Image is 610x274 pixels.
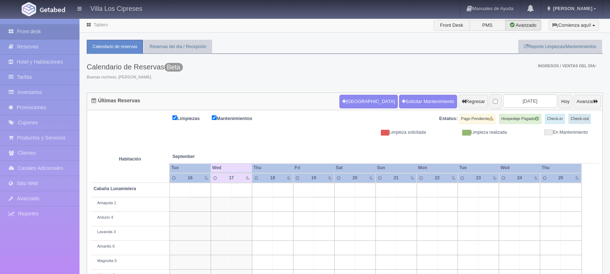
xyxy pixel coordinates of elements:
[431,129,512,136] div: Limpieza realizada
[87,63,183,71] h3: Calendario de Reservas
[458,163,499,173] th: Tue
[574,95,601,108] button: Avanzar
[212,115,216,120] input: Mantenimientos
[568,114,591,124] label: Check-out
[439,115,457,122] label: Estatus:
[211,163,252,173] th: Wed
[334,163,375,173] th: Sat
[94,215,167,221] div: Anturio 4
[94,200,167,206] div: Amapola 1
[172,114,211,122] label: Limpiezas
[94,22,108,27] a: Tablero
[469,20,506,31] label: PMS
[184,175,197,181] div: 16
[499,114,541,124] label: Hospedaje Pagado
[94,258,167,264] div: Magnolia 5
[119,157,141,162] strong: Habitación
[94,244,167,249] div: Amarilis 6
[87,40,143,54] a: Calendario de reservas
[431,175,444,181] div: 22
[339,95,398,108] button: [GEOGRAPHIC_DATA]
[22,2,36,16] img: Getabed
[545,114,565,124] label: Check-in
[164,63,183,72] span: Esta versión se encuentra con las últimas actualizaciones para el PMS y esta en una fase de prueb...
[558,95,572,108] button: Hoy
[459,95,488,108] button: Regresar
[549,20,599,31] button: ¡Comienza aquí!
[87,74,183,80] span: Buenas nochess, [PERSON_NAME].
[144,40,212,54] a: Reservas del día / Recepción
[417,163,458,173] th: Mon
[514,175,526,181] div: 24
[375,163,417,173] th: Sun
[499,163,540,173] th: Wed
[90,4,142,13] h4: Villa Los Cipreses
[172,154,249,160] span: September
[40,7,65,12] img: Getabed
[399,95,457,108] a: Solicitar Mantenimiento
[555,175,567,181] div: 25
[94,186,136,191] b: Cabaña Lunamielera
[350,129,431,136] div: Limpieza solicitada
[293,163,334,173] th: Fri
[540,163,581,173] th: Thu
[551,6,592,11] span: [PERSON_NAME]
[505,20,541,31] label: Avanzado
[390,175,403,181] div: 21
[172,115,177,120] input: Limpiezas
[266,175,279,181] div: 18
[225,175,238,181] div: 17
[94,229,167,235] div: Lavanda 3
[349,175,361,181] div: 20
[252,163,293,173] th: Thu
[538,64,596,68] span: Ingresos / Ventas del día
[518,40,602,54] a: Reporte Limpiezas/Mantenimientos
[459,114,495,124] label: Pago Pendiente
[169,163,211,173] th: Tue
[91,98,140,103] h4: Últimas Reservas
[212,114,263,122] label: Mantenimientos
[308,175,320,181] div: 19
[512,129,593,136] div: En Mantenimiento
[434,20,470,31] label: Front Desk
[472,175,485,181] div: 23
